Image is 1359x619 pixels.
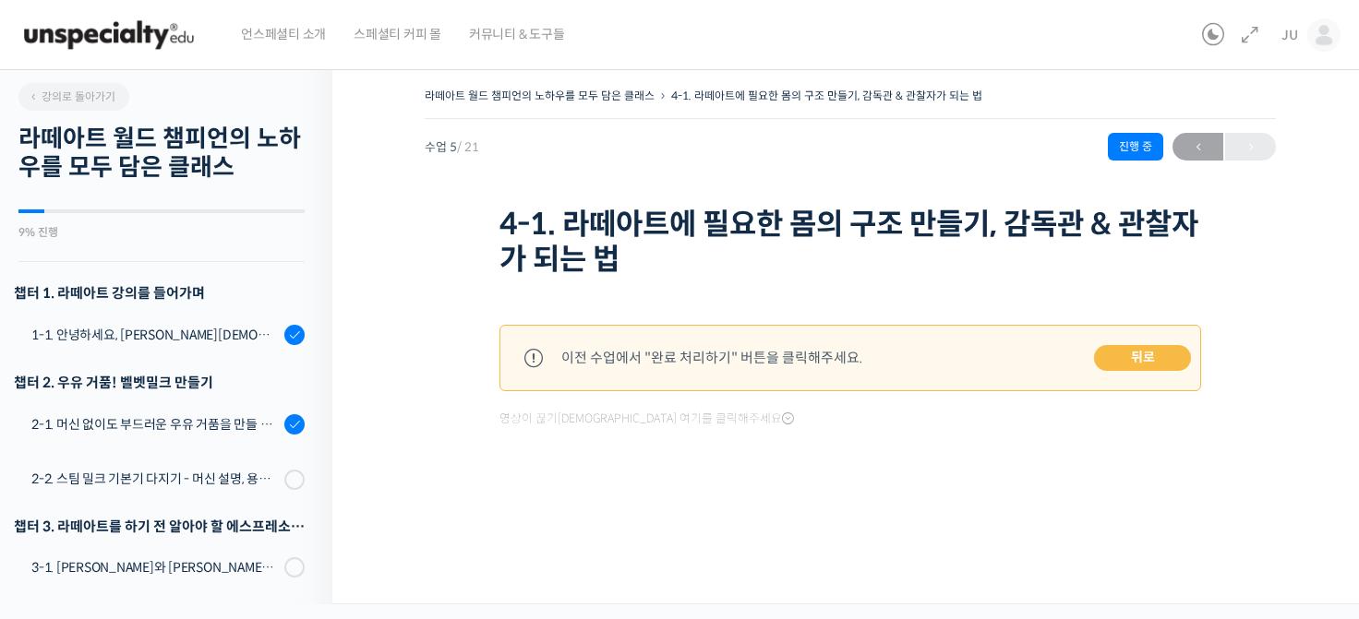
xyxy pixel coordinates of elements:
a: 라떼아트 월드 챔피언의 노하우를 모두 담은 클래스 [425,89,655,102]
h3: 챕터 1. 라떼아트 강의를 들어가며 [14,280,305,305]
div: 챕터 2. 우유 거품! 벨벳밀크 만들기 [14,370,305,395]
a: 4-1. 라떼아트에 필요한 몸의 구조 만들기, 감독관 & 관찰자가 되는 법 [671,89,982,102]
div: 진행 중 [1108,133,1163,161]
span: JU [1281,27,1298,43]
div: 3-1. [PERSON_NAME]와 [PERSON_NAME], [PERSON_NAME]과 백플러싱이 라떼아트에 미치는 영향 [31,557,279,577]
span: 수업 5 [425,141,479,153]
h2: 라떼아트 월드 챔피언의 노하우를 모두 담은 클래스 [18,125,305,182]
div: 9% 진행 [18,227,305,238]
div: 2-1. 머신 없이도 부드러운 우유 거품을 만들 수 있어요 (프렌치 프레스) [31,414,279,434]
a: 뒤로 [1094,345,1191,371]
a: 강의로 돌아가기 [18,83,129,111]
div: 이전 수업에서 "완료 처리하기" 버튼을 클릭해주세요. [561,345,862,370]
h1: 4-1. 라떼아트에 필요한 몸의 구조 만들기, 감독관 & 관찰자가 되는 법 [499,207,1201,278]
div: 챕터 3. 라떼아트를 하기 전 알아야 할 에스프레소 지식 [14,514,305,539]
span: ← [1173,135,1223,160]
span: / 21 [457,139,479,155]
div: 1-1. 안녕하세요, [PERSON_NAME][DEMOGRAPHIC_DATA][PERSON_NAME]입니다. [31,325,279,345]
div: 2-2. 스팀 밀크 기본기 다지기 - 머신 설명, 용어 설명, 스팀 공기가 생기는 이유 [31,469,279,489]
a: ←이전 [1173,133,1223,161]
span: 강의로 돌아가기 [28,89,115,103]
span: 영상이 끊기[DEMOGRAPHIC_DATA] 여기를 클릭해주세요 [499,411,794,426]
